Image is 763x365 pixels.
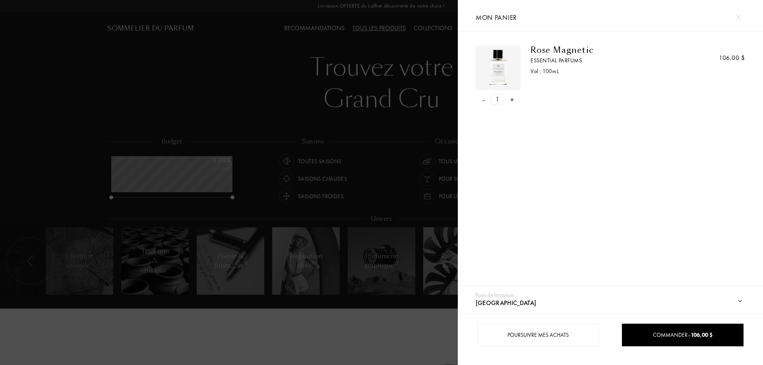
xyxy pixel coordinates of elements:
[653,331,713,338] span: Commander –
[691,331,713,338] span: 106,00 $
[478,47,519,88] img: XGG2ZRU7NY.png
[492,94,504,105] div: 1
[531,67,678,75] div: Vol : 100 mL
[476,13,517,22] span: Mon panier
[477,324,599,346] div: Poursuivre mes achats
[510,94,514,105] div: +
[531,56,678,65] a: Essential Parfums
[719,53,745,63] div: 106,00 $
[531,45,678,55] a: Rose Magnetic
[482,94,485,105] div: -
[475,291,517,300] div: Pays de livraison :
[735,14,741,20] img: cross.svg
